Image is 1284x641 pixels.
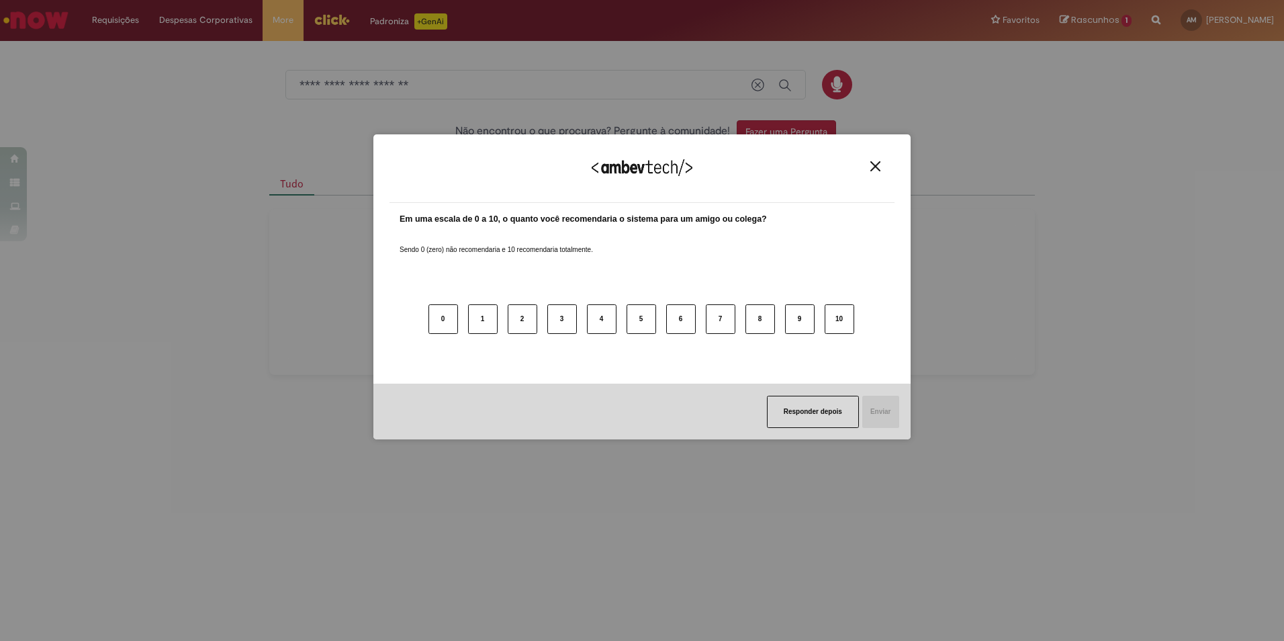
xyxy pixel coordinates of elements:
[767,396,859,428] button: Responder depois
[785,304,815,334] button: 9
[547,304,577,334] button: 3
[627,304,656,334] button: 5
[400,229,593,255] label: Sendo 0 (zero) não recomendaria e 10 recomendaria totalmente.
[870,161,880,171] img: Close
[706,304,735,334] button: 7
[666,304,696,334] button: 6
[400,213,767,226] label: Em uma escala de 0 a 10, o quanto você recomendaria o sistema para um amigo ou colega?
[508,304,537,334] button: 2
[745,304,775,334] button: 8
[825,304,854,334] button: 10
[592,159,692,176] img: Logo Ambevtech
[866,161,884,172] button: Close
[587,304,616,334] button: 4
[428,304,458,334] button: 0
[468,304,498,334] button: 1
